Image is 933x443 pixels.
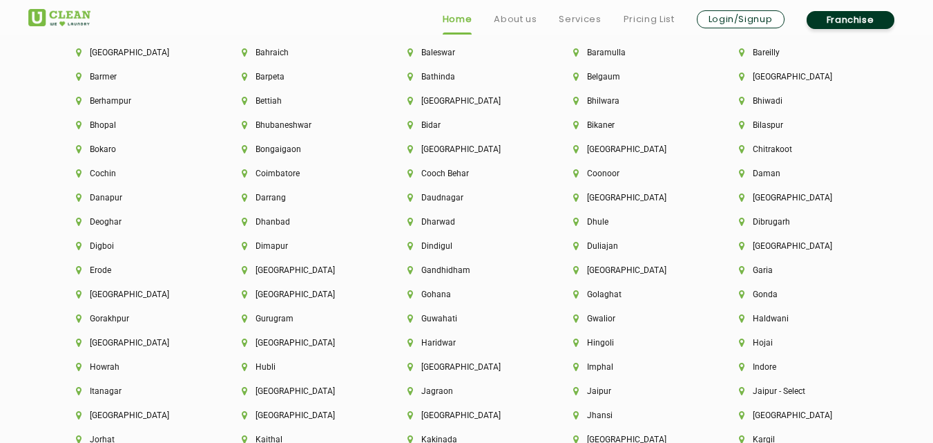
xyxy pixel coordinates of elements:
[76,144,195,154] li: Bokaro
[739,96,858,106] li: Bhiwadi
[242,217,360,227] li: Dhanbad
[76,290,195,299] li: [GEOGRAPHIC_DATA]
[28,9,90,26] img: UClean Laundry and Dry Cleaning
[407,120,526,130] li: Bidar
[242,96,360,106] li: Bettiah
[242,265,360,275] li: [GEOGRAPHIC_DATA]
[573,265,692,275] li: [GEOGRAPHIC_DATA]
[573,193,692,202] li: [GEOGRAPHIC_DATA]
[76,169,195,178] li: Cochin
[697,10,785,28] a: Login/Signup
[76,120,195,130] li: Bhopal
[739,386,858,396] li: Jaipur - Select
[573,169,692,178] li: Coonoor
[407,290,526,299] li: Gohana
[407,96,526,106] li: [GEOGRAPHIC_DATA]
[573,217,692,227] li: Dhule
[76,96,195,106] li: Berhampur
[242,338,360,348] li: [GEOGRAPHIC_DATA]
[242,48,360,57] li: Bahraich
[242,120,360,130] li: Bhubaneshwar
[242,362,360,372] li: Hubli
[739,290,858,299] li: Gonda
[624,11,675,28] a: Pricing List
[407,338,526,348] li: Haridwar
[573,144,692,154] li: [GEOGRAPHIC_DATA]
[573,96,692,106] li: Bhilwara
[739,72,858,82] li: [GEOGRAPHIC_DATA]
[242,169,360,178] li: Coimbatore
[76,338,195,348] li: [GEOGRAPHIC_DATA]
[573,338,692,348] li: Hingoli
[407,193,526,202] li: Daudnagar
[242,193,360,202] li: Darrang
[573,386,692,396] li: Jaipur
[407,265,526,275] li: Gandhidham
[242,411,360,420] li: [GEOGRAPHIC_DATA]
[242,72,360,82] li: Barpeta
[407,411,526,420] li: [GEOGRAPHIC_DATA]
[407,169,526,178] li: Cooch Behar
[573,362,692,372] li: Imphal
[739,217,858,227] li: Dibrugarh
[407,217,526,227] li: Dharwad
[443,11,472,28] a: Home
[242,241,360,251] li: Dimapur
[76,362,195,372] li: Howrah
[739,193,858,202] li: [GEOGRAPHIC_DATA]
[407,72,526,82] li: Bathinda
[407,144,526,154] li: [GEOGRAPHIC_DATA]
[407,48,526,57] li: Baleswar
[242,314,360,323] li: Gurugram
[76,314,195,323] li: Gorakhpur
[739,144,858,154] li: Chitrakoot
[559,11,601,28] a: Services
[76,48,195,57] li: [GEOGRAPHIC_DATA]
[739,362,858,372] li: Indore
[573,290,692,299] li: Golaghat
[76,217,195,227] li: Deoghar
[76,386,195,396] li: Itanagar
[242,144,360,154] li: Bongaigaon
[407,362,526,372] li: [GEOGRAPHIC_DATA]
[739,48,858,57] li: Bareilly
[739,411,858,420] li: [GEOGRAPHIC_DATA]
[739,120,858,130] li: Bilaspur
[573,241,692,251] li: Duliajan
[407,386,526,396] li: Jagraon
[807,11,894,29] a: Franchise
[76,265,195,275] li: Erode
[407,241,526,251] li: Dindigul
[494,11,537,28] a: About us
[407,314,526,323] li: Guwahati
[739,241,858,251] li: [GEOGRAPHIC_DATA]
[242,386,360,396] li: [GEOGRAPHIC_DATA]
[76,411,195,420] li: [GEOGRAPHIC_DATA]
[573,48,692,57] li: Baramulla
[739,314,858,323] li: Haldwani
[76,72,195,82] li: Barmer
[573,314,692,323] li: Gwalior
[76,193,195,202] li: Danapur
[739,169,858,178] li: Daman
[242,290,360,299] li: [GEOGRAPHIC_DATA]
[573,120,692,130] li: Bikaner
[739,265,858,275] li: Garia
[573,72,692,82] li: Belgaum
[573,411,692,420] li: Jhansi
[739,338,858,348] li: Hojai
[76,241,195,251] li: Digboi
